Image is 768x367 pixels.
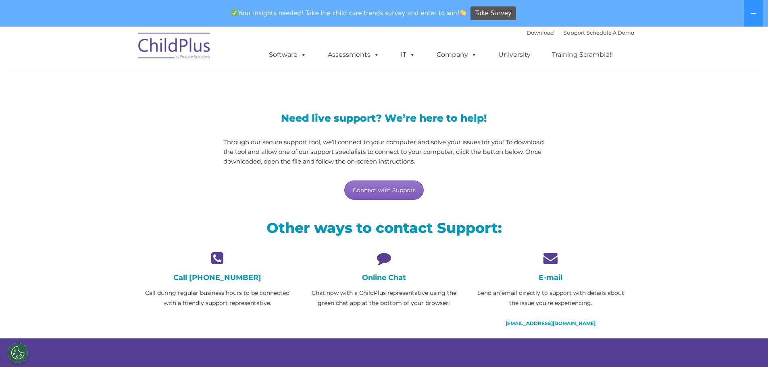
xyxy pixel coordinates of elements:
p: Call during regular business hours to be connected with a friendly support representative. [140,288,295,308]
p: Through our secure support tool, we’ll connect to your computer and solve your issues for you! To... [223,137,545,166]
button: Cookies Settings [8,343,28,363]
p: Send an email directly to support with details about the issue you’re experiencing. [473,288,628,308]
a: Support [564,29,585,36]
h2: Other ways to contact Support: [140,219,628,237]
a: IT [393,47,423,63]
span: Take Survey [475,6,512,21]
font: | [527,29,634,36]
a: Training Scramble!! [544,47,621,63]
span: Your insights needed! Take the child care trends survey and enter to win! [228,5,470,21]
p: Chat now with a ChildPlus representative using the green chat app at the bottom of your browser! [307,288,461,308]
a: Software [261,47,314,63]
a: Assessments [320,47,387,63]
a: Connect with Support [344,180,424,200]
a: University [490,47,539,63]
h4: E-mail [473,273,628,282]
h4: Call [PHONE_NUMBER] [140,273,295,282]
h3: Need live support? We’re here to help! [223,113,545,123]
h4: Online Chat [307,273,461,282]
a: Take Survey [470,6,516,21]
img: ChildPlus by Procare Solutions [134,27,215,67]
a: Download [527,29,554,36]
a: Schedule A Demo [587,29,634,36]
a: [EMAIL_ADDRESS][DOMAIN_NAME] [506,320,595,326]
img: 👏 [460,10,466,16]
iframe: Chat Widget [728,328,768,367]
img: ✅ [231,10,237,16]
a: Company [429,47,485,63]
